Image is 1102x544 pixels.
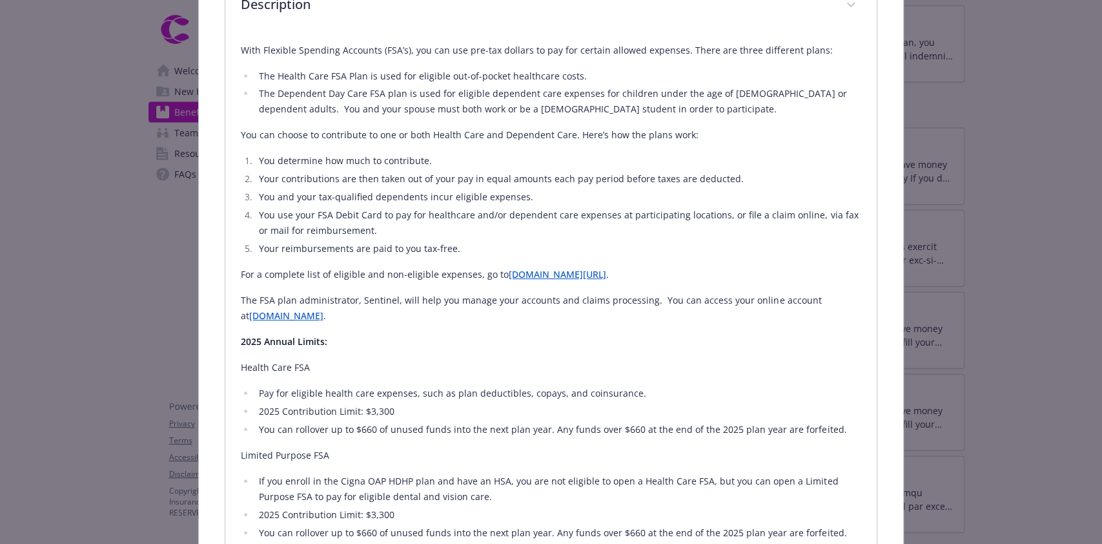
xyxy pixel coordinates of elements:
p: You can choose to contribute to one or both Health Care and Dependent Care. Here’s how the plans ... [241,127,861,143]
li: 2025 Contribution Limit: $3,300​​ [255,507,861,523]
a: [DOMAIN_NAME] [249,309,323,322]
li: Your reimbursements are paid to you tax-free. [255,241,861,256]
li: The Health Care FSA Plan is used for eligible out-of-pocket healthcare costs. [255,68,861,84]
li: Your contributions are then taken out of your pay in equal amounts each pay period before taxes a... [255,171,861,187]
li: If you enroll in the Cigna OAP HDHP plan and have an HSA, you are not eligible to open a Health C... [255,474,861,505]
li: 2025 Contribution Limit: $3,300​​ [255,404,861,419]
p: With Flexible Spending Accounts (FSA’s), you can use pre-tax dollars to pay for certain allowed e... [241,43,861,58]
li: You can rollover up to $660 of unused funds into the next plan year. Any funds over $660 at the e... [255,422,861,437]
li: You can rollover up to $660 of unused funds into the next plan year. Any funds over $660 at the e... [255,525,861,541]
p: The FSA plan administrator, Sentinel, will help you manage your accounts and claims processing. Y... [241,293,861,324]
p: Health Care FSA​ [241,360,861,375]
li: Pay for eligible health care expenses, such as plan deductibles, copays, and coinsurance.​ [255,386,861,401]
strong: 2025 Annual Limits: [241,335,327,348]
li: You determine how much to contribute. [255,153,861,169]
p: For a complete list of eligible and non-eligible expenses, go to . [241,267,861,282]
li: The Dependent Day Care FSA plan is used for eligible dependent care expenses for children under t... [255,86,861,117]
a: [DOMAIN_NAME][URL] [509,268,606,280]
li: You and your tax-qualified dependents incur eligible expenses. [255,189,861,205]
p: Limited Purpose FSA​ [241,448,861,463]
li: You use your FSA Debit Card to pay for healthcare and/or dependent care expenses at participating... [255,207,861,238]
